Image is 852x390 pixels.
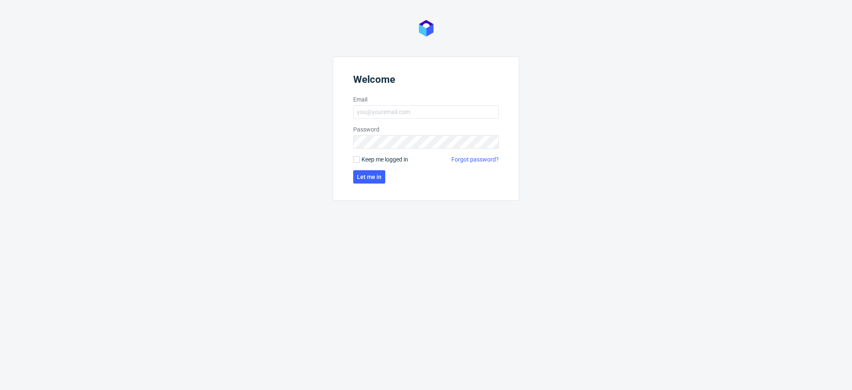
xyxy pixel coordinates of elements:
span: Let me in [357,174,381,180]
a: Forgot password? [451,155,499,164]
header: Welcome [353,74,499,89]
label: Password [353,125,499,134]
label: Email [353,95,499,104]
span: Keep me logged in [362,155,408,164]
button: Let me in [353,170,385,184]
input: you@youremail.com [353,105,499,119]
